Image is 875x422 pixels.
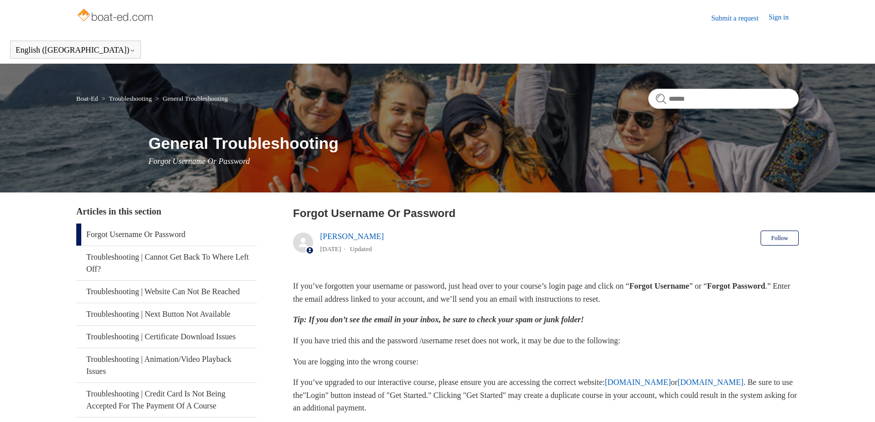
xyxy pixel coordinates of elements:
[605,378,671,386] a: [DOMAIN_NAME]
[76,206,161,217] span: Articles in this section
[76,95,100,102] li: Boat-Ed
[16,46,135,55] button: English ([GEOGRAPHIC_DATA])
[841,388,867,414] div: Live chat
[149,157,250,165] span: Forgot Username Or Password
[320,232,384,241] a: [PERSON_NAME]
[350,245,372,253] li: Updated
[163,95,228,102] a: General Troubleshooting
[109,95,152,102] a: Troubleshooting
[707,282,765,290] strong: Forgot Password
[149,131,799,155] h1: General Troubleshooting
[293,355,799,368] p: You are logging into the wrong course:
[154,95,228,102] li: General Troubleshooting
[648,89,799,109] input: Search
[293,334,799,347] p: If you have tried this and the password /username reset does not work, it may be due to the follo...
[629,282,689,290] strong: Forgot Username
[677,378,744,386] a: [DOMAIN_NAME]
[76,246,257,280] a: Troubleshooting | Cannot Get Back To Where Left Off?
[76,95,98,102] a: Boat-Ed
[76,6,156,26] img: Boat-Ed Help Center home page
[76,383,257,417] a: Troubleshooting | Credit Card Is Not Being Accepted For The Payment Of A Course
[769,12,799,24] a: Sign in
[76,303,257,325] a: Troubleshooting | Next Button Not Available
[100,95,154,102] li: Troubleshooting
[711,13,769,24] a: Submit a request
[761,231,799,246] button: Follow Article
[293,280,799,305] p: If you’ve forgotten your username or password, just head over to your course’s login page and cli...
[76,224,257,246] a: Forgot Username Or Password
[293,205,799,222] h2: Forgot Username Or Password
[76,326,257,348] a: Troubleshooting | Certificate Download Issues
[76,348,257,382] a: Troubleshooting | Animation/Video Playback Issues
[76,281,257,303] a: Troubleshooting | Website Can Not Be Reached
[293,315,584,324] em: Tip: If you don’t see the email in your inbox, be sure to check your spam or junk folder!
[293,376,799,414] p: If you’ve upgraded to our interactive course, please ensure you are accessing the correct website...
[320,245,341,253] time: 05/20/2025, 12:58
